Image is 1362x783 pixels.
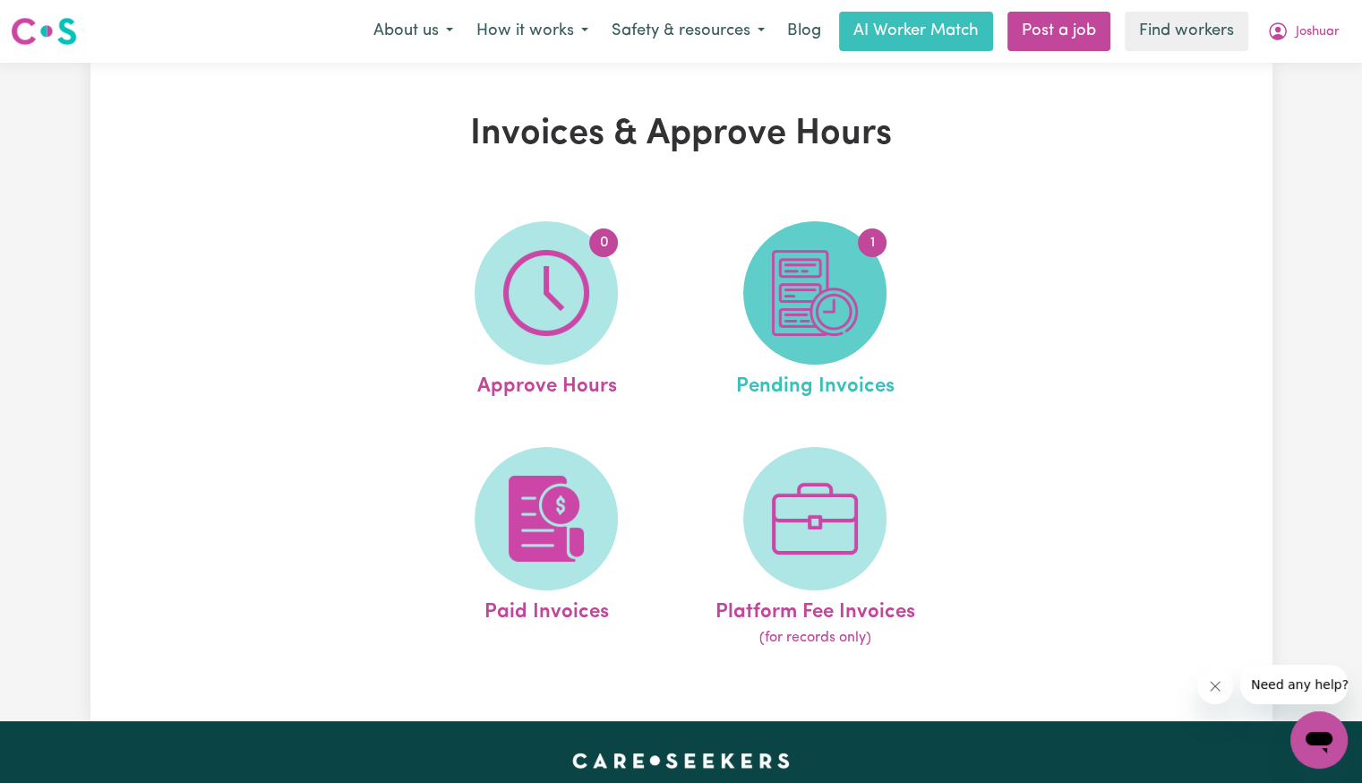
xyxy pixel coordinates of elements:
[1197,668,1233,704] iframe: Close message
[776,12,832,51] a: Blog
[476,365,616,402] span: Approve Hours
[11,15,77,47] img: Careseekers logo
[11,13,108,27] span: Need any help?
[484,590,609,628] span: Paid Invoices
[1125,12,1248,51] a: Find workers
[715,590,915,628] span: Platform Fee Invoices
[686,447,944,650] a: Platform Fee Invoices(for records only)
[600,13,776,50] button: Safety & resources
[686,221,944,402] a: Pending Invoices
[589,228,618,257] span: 0
[1240,665,1348,704] iframe: Message from company
[362,13,465,50] button: About us
[858,228,887,257] span: 1
[1255,13,1351,50] button: My Account
[417,221,675,402] a: Approve Hours
[11,11,77,52] a: Careseekers logo
[759,627,871,649] span: (for records only)
[417,447,675,650] a: Paid Invoices
[465,13,600,50] button: How it works
[298,113,1065,156] h1: Invoices & Approve Hours
[1290,711,1348,769] iframe: Button to launch messaging window
[572,753,790,768] a: Careseekers home page
[1296,22,1340,42] span: Joshuar
[736,365,895,402] span: Pending Invoices
[839,12,993,51] a: AI Worker Match
[1007,12,1110,51] a: Post a job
